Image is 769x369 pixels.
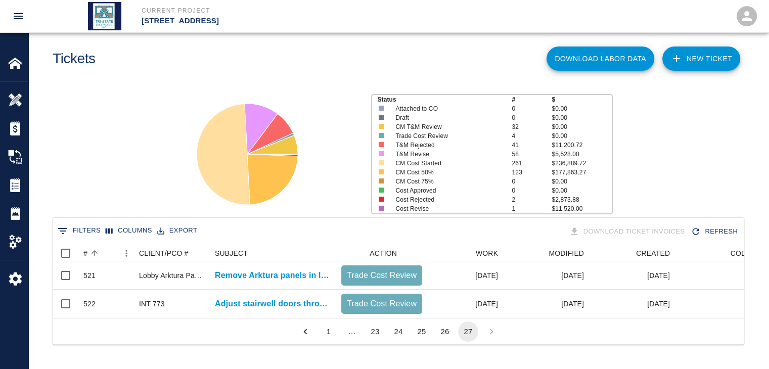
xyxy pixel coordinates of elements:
p: $0.00 [552,177,611,186]
p: Trade Cost Review [345,269,418,282]
p: $0.00 [552,113,611,122]
div: CODES [730,245,756,261]
div: [DATE] [589,290,675,318]
div: Refresh the list [689,223,742,241]
div: # [78,245,134,261]
iframe: Chat Widget [718,320,769,369]
p: 4 [512,131,552,141]
p: T&M Revise [395,150,500,159]
p: $11,520.00 [552,204,611,213]
div: SUBJECT [215,245,248,261]
p: Status [377,95,512,104]
div: CREATED [636,245,670,261]
p: CM Cost 75% [395,177,500,186]
p: CM Cost 50% [395,168,500,177]
p: Trade Cost Review [395,131,500,141]
p: $5,528.00 [552,150,611,159]
p: 261 [512,159,552,168]
p: # [512,95,552,104]
button: Go to page 25 [412,321,432,342]
button: open drawer [6,4,30,28]
div: SUBJECT [210,245,336,261]
p: 1 [512,204,552,213]
button: Menu [119,246,134,261]
p: 123 [512,168,552,177]
div: WORK [476,245,498,261]
div: 522 [83,299,96,309]
div: Lobby Arktura Panel Removal [139,270,205,281]
button: Go to page 1 [319,321,339,342]
div: WORK [427,245,503,261]
div: 521 [83,270,96,281]
p: CM T&M Review [395,122,500,131]
button: Go to previous page [295,321,315,342]
p: Cost Revise [395,204,500,213]
p: $0.00 [552,104,611,113]
div: … [342,326,362,337]
p: $177,863.27 [552,168,611,177]
p: $0.00 [552,122,611,131]
div: CODES [675,245,761,261]
button: Select columns [103,223,155,239]
p: Attached to CO [395,104,500,113]
p: $2,873.88 [552,195,611,204]
p: 0 [512,177,552,186]
button: Go to page 23 [365,321,385,342]
a: NEW TICKET [662,47,740,71]
button: page 27 [458,321,478,342]
button: Export [155,223,200,239]
img: Tri State Drywall [88,2,121,30]
button: Show filters [55,223,103,239]
p: Trade Cost Review [345,298,418,310]
p: $0.00 [552,186,611,195]
a: Remove Arktura panels in lobby and cut drywall out to... [215,269,331,282]
div: [DATE] [427,261,503,290]
div: CLIENT/PCO # [139,245,189,261]
div: MODIFIED [549,245,584,261]
p: T&M Rejected [395,141,500,150]
nav: pagination navigation [294,321,503,342]
h1: Tickets [53,51,96,67]
p: 41 [512,141,552,150]
p: 0 [512,113,552,122]
button: Go to page 26 [435,321,455,342]
div: # [83,245,87,261]
p: [STREET_ADDRESS] [142,15,439,27]
p: $0.00 [552,131,611,141]
p: 32 [512,122,552,131]
a: Adjust stairwell doors throughout building due to pressure difference at... [215,298,331,310]
p: $11,200.72 [552,141,611,150]
div: ACTION [336,245,427,261]
button: Go to page 24 [388,321,409,342]
p: 2 [512,195,552,204]
button: Sort [87,246,102,260]
p: CM Cost Started [395,159,500,168]
p: $ [552,95,611,104]
div: [DATE] [427,290,503,318]
p: Current Project [142,6,439,15]
p: Draft [395,113,500,122]
div: MODIFIED [503,245,589,261]
div: CREATED [589,245,675,261]
p: Cost Approved [395,186,500,195]
button: Download Labor Data [547,47,654,71]
div: [DATE] [503,290,589,318]
p: 0 [512,186,552,195]
p: Cost Rejected [395,195,500,204]
p: 58 [512,150,552,159]
button: Refresh [689,223,742,241]
div: ACTION [370,245,397,261]
div: INT 773 [139,299,165,309]
p: 0 [512,104,552,113]
div: CLIENT/PCO # [134,245,210,261]
p: $236,889.72 [552,159,611,168]
div: [DATE] [589,261,675,290]
div: Tickets download in groups of 15 [567,223,689,241]
div: [DATE] [503,261,589,290]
